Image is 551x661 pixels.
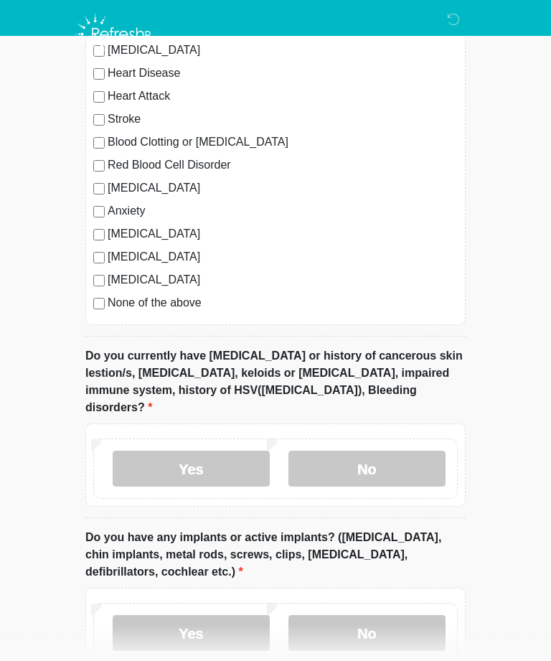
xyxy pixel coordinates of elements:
input: Stroke [93,115,105,126]
label: None of the above [108,295,458,312]
input: [MEDICAL_DATA] [93,253,105,264]
label: Red Blood Cell Disorder [108,157,458,174]
label: [MEDICAL_DATA] [108,249,458,266]
label: Blood Clotting or [MEDICAL_DATA] [108,134,458,151]
label: Do you currently have [MEDICAL_DATA] or history of cancerous skin lestion/s, [MEDICAL_DATA], kelo... [85,348,466,417]
label: [MEDICAL_DATA] [108,226,458,243]
label: Yes [113,616,270,652]
input: [MEDICAL_DATA] [93,184,105,195]
label: Do you have any implants or active implants? ([MEDICAL_DATA], chin implants, metal rods, screws, ... [85,530,466,581]
label: Anxiety [108,203,458,220]
input: Anxiety [93,207,105,218]
label: Heart Disease [108,65,458,83]
label: [MEDICAL_DATA] [108,180,458,197]
input: Blood Clotting or [MEDICAL_DATA] [93,138,105,149]
input: None of the above [93,299,105,310]
img: Refresh RX Logo [71,11,158,58]
input: Red Blood Cell Disorder [93,161,105,172]
label: [MEDICAL_DATA] [108,272,458,289]
input: Heart Disease [93,69,105,80]
label: Yes [113,451,270,487]
input: [MEDICAL_DATA] [93,276,105,287]
input: [MEDICAL_DATA] [93,230,105,241]
input: Heart Attack [93,92,105,103]
label: No [288,451,446,487]
label: Heart Attack [108,88,458,106]
label: Stroke [108,111,458,128]
label: No [288,616,446,652]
